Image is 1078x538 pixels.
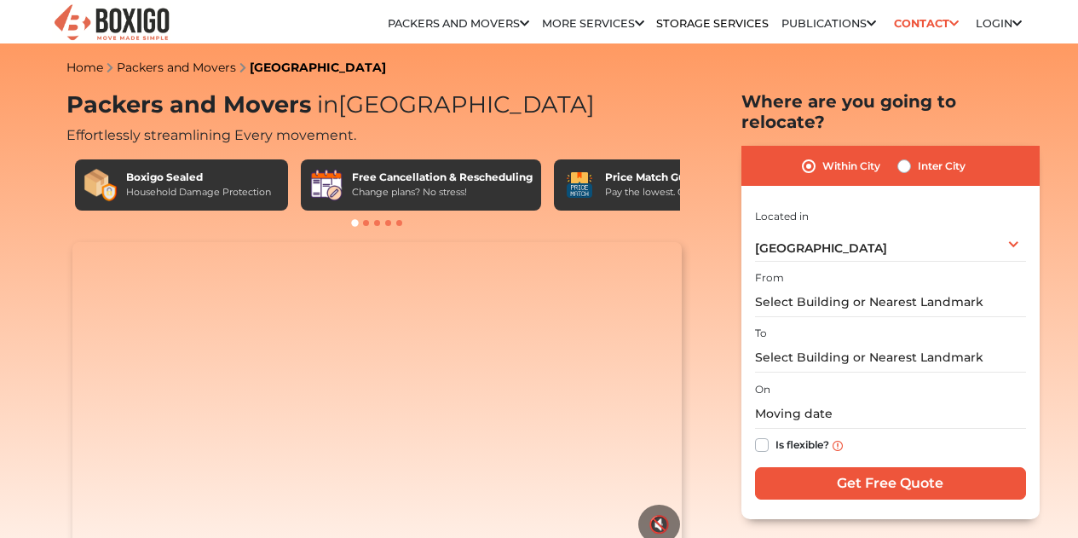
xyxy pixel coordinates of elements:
[84,168,118,202] img: Boxigo Sealed
[126,185,271,200] div: Household Damage Protection
[822,156,880,176] label: Within City
[781,17,876,30] a: Publications
[352,185,533,200] div: Change plans? No stress!
[542,17,644,30] a: More services
[250,60,386,75] a: [GEOGRAPHIC_DATA]
[755,287,1026,317] input: Select Building or Nearest Landmark
[755,399,1026,429] input: Moving date
[309,168,343,202] img: Free Cancellation & Rescheduling
[388,17,529,30] a: Packers and Movers
[317,90,338,119] span: in
[918,156,966,176] label: Inter City
[605,185,735,200] div: Pay the lowest. Guaranteed!
[833,441,843,451] img: info
[755,343,1026,373] input: Select Building or Nearest Landmark
[656,17,769,30] a: Storage Services
[562,168,597,202] img: Price Match Guarantee
[755,382,770,397] label: On
[976,17,1022,30] a: Login
[311,90,595,119] span: [GEOGRAPHIC_DATA]
[755,209,809,224] label: Located in
[66,60,103,75] a: Home
[741,91,1040,132] h2: Where are you going to relocate?
[66,127,356,143] span: Effortlessly streamlining Every movement.
[755,467,1026,500] input: Get Free Quote
[755,240,887,256] span: [GEOGRAPHIC_DATA]
[755,326,767,341] label: To
[126,170,271,185] div: Boxigo Sealed
[605,170,735,185] div: Price Match Guarantee
[52,3,171,44] img: Boxigo
[888,10,964,37] a: Contact
[775,435,829,453] label: Is flexible?
[352,170,533,185] div: Free Cancellation & Rescheduling
[755,270,784,286] label: From
[66,91,689,119] h1: Packers and Movers
[117,60,236,75] a: Packers and Movers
